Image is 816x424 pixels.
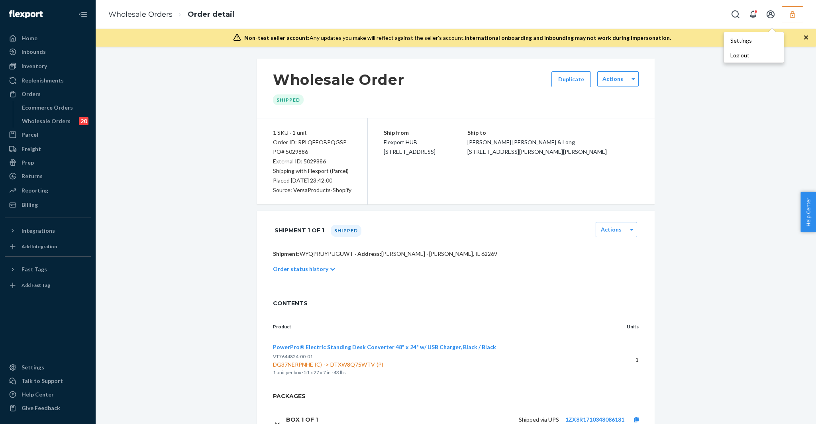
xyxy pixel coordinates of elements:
[273,265,328,273] p: Order status history
[22,34,37,42] div: Home
[22,377,63,385] div: Talk to Support
[375,361,385,369] div: (P)
[273,361,592,369] span: DG37NERPNHE -> DTXW8Q75WTV
[22,363,44,371] div: Settings
[22,201,38,209] div: Billing
[273,147,351,157] div: PO# 5029886
[5,170,91,183] a: Returns
[257,392,655,406] h2: Packages
[108,10,173,19] a: Wholesale Orders
[728,6,743,22] button: Open Search Box
[22,404,60,412] div: Give Feedback
[605,323,639,330] p: Units
[244,34,671,42] div: Any updates you make will reflect against the seller's account.
[465,34,671,41] span: International onboarding and inbounding may not work during impersonation.
[18,115,91,128] a: Wholesale Orders20
[5,184,91,197] a: Reporting
[22,172,43,180] div: Returns
[5,156,91,169] a: Prep
[5,88,91,100] a: Orders
[5,388,91,401] a: Help Center
[763,6,779,22] button: Open account menu
[5,143,91,155] a: Freight
[5,402,91,414] button: Give Feedback
[5,128,91,141] a: Parcel
[275,222,324,239] h1: Shipment 1 of 1
[745,6,761,22] button: Open notifications
[601,226,622,234] label: Actions
[273,157,351,166] div: External ID: 5029886
[273,343,496,351] button: PowerPro® Electric Standing Desk Converter 48" x 24" w/ USB Charger, Black / Black
[5,375,91,387] a: Talk to Support
[22,265,47,273] div: Fast Tags
[79,117,88,125] div: 20
[273,353,313,359] span: VT7644824-00-01
[75,6,91,22] button: Close Navigation
[5,224,91,237] button: Integrations
[188,10,234,19] a: Order detail
[565,416,624,423] a: 1ZX8R1710348086181
[18,101,91,114] a: Ecommerce Orders
[5,361,91,374] a: Settings
[384,128,467,137] p: Ship from
[22,145,41,153] div: Freight
[22,90,41,98] div: Orders
[724,33,784,48] a: Settings
[605,356,639,364] p: 1
[5,32,91,45] a: Home
[331,225,361,237] div: Shipped
[5,198,91,211] a: Billing
[5,74,91,87] a: Replenishments
[273,71,404,88] h1: Wholesale Order
[273,128,351,137] div: 1 SKU · 1 unit
[22,186,48,194] div: Reporting
[22,243,57,250] div: Add Integration
[273,323,592,330] p: Product
[286,416,318,423] h1: Box 1 of 1
[273,137,351,147] div: Order ID: RPLQEEOBPQGSP
[519,416,559,424] p: Shipped via UPS
[384,139,435,155] span: Flexport HUB [STREET_ADDRESS]
[273,176,351,185] div: Placed [DATE] 23:42:00
[22,391,54,398] div: Help Center
[551,71,591,87] button: Duplicate
[22,131,38,139] div: Parcel
[273,250,300,257] span: Shipment:
[22,282,50,289] div: Add Fast Tag
[467,139,607,155] span: [PERSON_NAME] [PERSON_NAME] & Long [STREET_ADDRESS][PERSON_NAME][PERSON_NAME]
[800,192,816,232] button: Help Center
[273,94,304,105] div: Shipped
[5,45,91,58] a: Inbounds
[22,48,46,56] div: Inbounds
[22,159,34,167] div: Prep
[5,60,91,73] a: Inventory
[467,128,639,137] p: Ship to
[5,263,91,276] button: Fast Tags
[22,104,73,112] div: Ecommerce Orders
[273,166,351,176] p: Shipping with Flexport (Parcel)
[273,344,496,350] span: PowerPro® Electric Standing Desk Converter 48" x 24" w/ USB Charger, Black / Black
[5,279,91,292] a: Add Fast Tag
[22,62,47,70] div: Inventory
[102,3,241,26] ol: breadcrumbs
[724,48,784,63] button: Log out
[244,34,310,41] span: Non-test seller account:
[273,369,592,377] p: 1 unit per box · 51 x 27 x 7 in · 43 lbs
[5,240,91,253] a: Add Integration
[22,117,71,125] div: Wholesale Orders
[273,250,639,258] p: WYQPRUYPUGUWT · [PERSON_NAME] · [PERSON_NAME], IL 62269
[22,227,55,235] div: Integrations
[357,250,381,257] span: Address:
[313,361,324,369] div: (C)
[22,77,64,84] div: Replenishments
[9,10,43,18] img: Flexport logo
[273,299,639,307] span: CONTENTS
[602,75,623,83] label: Actions
[273,185,351,195] div: Source: VersaProducts-Shopify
